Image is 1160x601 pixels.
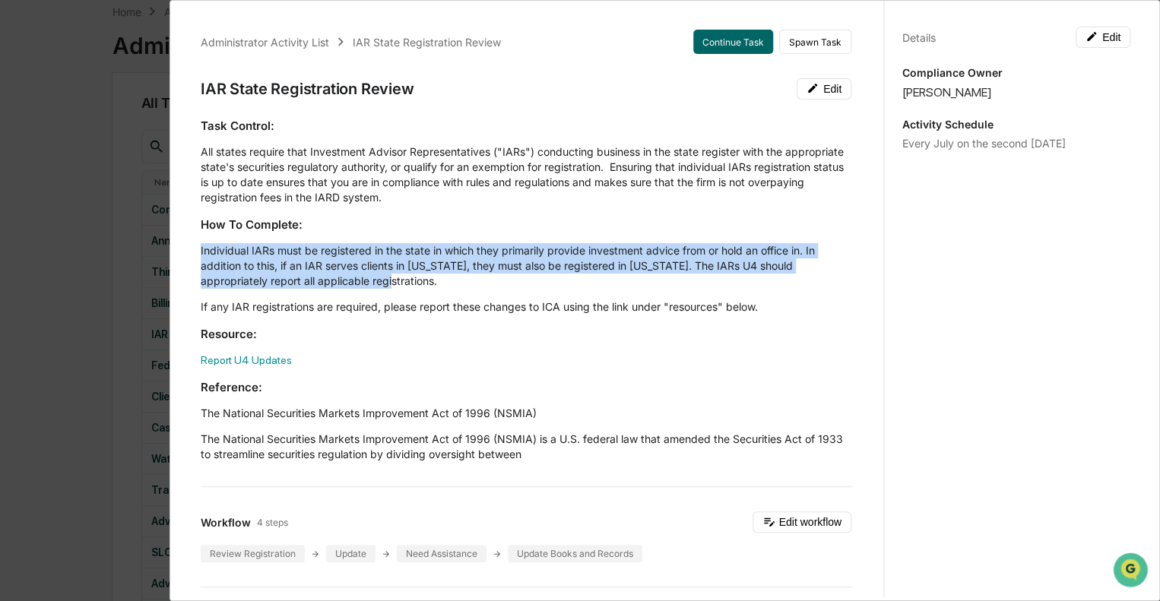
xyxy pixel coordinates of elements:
div: IAR State Registration Review [201,80,414,98]
div: Start new chat [52,116,249,131]
strong: Reference: [201,380,262,394]
p: The National Securities Markets Improvement Act of 1996 (NSMIA) is a U.S. federal law that amende... [201,432,851,462]
p: How can we help? [15,32,277,56]
div: Update [326,545,376,562]
a: Powered byPylon [107,257,184,269]
a: Report U4 Updates [201,354,292,366]
button: Edit [1076,27,1130,48]
span: Preclearance [30,191,98,207]
button: Edit workflow [753,511,851,533]
span: 4 steps [257,517,288,528]
div: 🗄️ [110,193,122,205]
button: Continue Task [693,30,773,54]
button: Spawn Task [779,30,851,54]
p: If any IAR registrations are required, please report these changes to ICA using the link under "r... [201,299,851,315]
div: Administrator Activity List [201,36,329,49]
span: Pylon [151,258,184,269]
div: 🔎 [15,222,27,234]
img: 1746055101610-c473b297-6a78-478c-a979-82029cc54cd1 [15,116,43,144]
button: Edit [797,78,851,100]
span: Workflow [201,516,251,529]
button: Start new chat [258,121,277,139]
div: We're available if you need us! [52,131,192,144]
div: 🖐️ [15,193,27,205]
p: Activity Schedule [902,118,1130,131]
div: Review Registration [201,545,305,562]
a: 🖐️Preclearance [9,185,104,213]
p: Compliance Owner [902,66,1130,79]
strong: Resource: [201,327,257,341]
div: Details [902,31,936,44]
iframe: Open customer support [1111,551,1152,592]
div: Update Books and Records [508,545,642,562]
span: Attestations [125,191,189,207]
span: Data Lookup [30,220,96,236]
strong: How To Complete: [201,217,303,232]
strong: Task Control: [201,119,274,133]
p: The National Securities Markets Improvement Act of 1996 (NSMIA) [201,406,851,421]
a: 🗄️Attestations [104,185,195,213]
p: All states require that Investment Advisor Representatives ("IARs") conducting business in the st... [201,144,851,205]
div: Need Assistance [397,545,487,562]
div: [PERSON_NAME] [902,85,1130,100]
a: 🔎Data Lookup [9,214,102,242]
div: IAR State Registration Review [352,36,500,49]
div: Every July on the second [DATE] [902,137,1130,150]
p: Individual IARs must be registered in the state in which they primarily provide investment advice... [201,243,851,289]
